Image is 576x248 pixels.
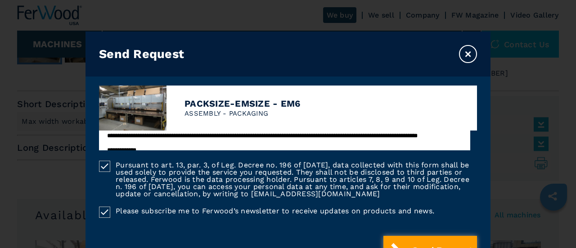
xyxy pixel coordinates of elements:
h3: Send Request [99,47,184,61]
button: × [459,45,477,63]
label: Please subscribe me to Ferwood’s newsletter to receive updates on products and news. [110,207,434,215]
h4: PACKSIZE-EMSIZE - EM6 [184,98,300,109]
p: ASSEMBLY - PACKAGING [184,109,300,118]
img: image [99,86,166,131]
label: Pursuant to art. 13, par. 3, of Leg. Decree no. 196 of [DATE], data collected with this form shal... [110,161,477,198]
